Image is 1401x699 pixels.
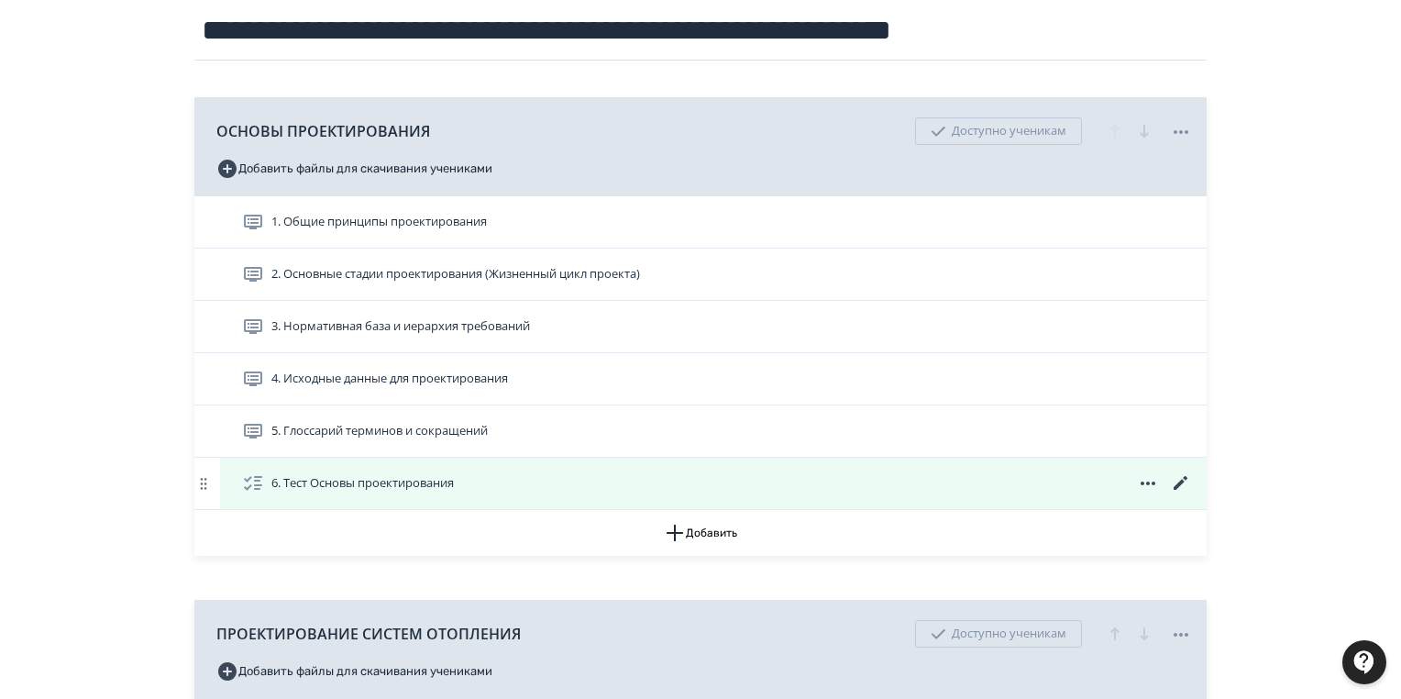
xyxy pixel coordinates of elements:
div: 3. Нормативная база и иерархия требований [194,301,1207,353]
span: ОСНОВЫ ПРОЕКТИРОВАНИЯ [216,120,430,142]
span: 5. Глоссарий терминов и сокращений [271,422,488,440]
span: 1. Общие принципы проектирования [271,213,487,231]
div: 5. Глоссарий терминов и сокращений [194,405,1207,458]
span: 3. Нормативная база и иерархия требований [271,317,530,336]
button: Добавить файлы для скачивания учениками [216,657,492,686]
div: 6. Тест Основы проектирования [194,458,1207,510]
span: 6. Тест Основы проектирования [271,474,454,493]
div: 4. Исходные данные для проектирования [194,353,1207,405]
div: 2. Основные стадии проектирования (Жизненный цикл проекта) [194,249,1207,301]
span: 4. Исходные данные для проектирования [271,370,508,388]
span: ПРОЕКТИРОВАНИЕ СИСТЕМ ОТОПЛЕНИЯ [216,623,521,645]
div: Доступно ученикам [915,117,1082,145]
div: 1. Общие принципы проектирования [194,196,1207,249]
button: Добавить файлы для скачивания учениками [216,154,492,183]
button: Добавить [194,510,1207,556]
div: Доступно ученикам [915,620,1082,648]
span: 2. Основные стадии проектирования (Жизненный цикл проекта) [271,265,640,283]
